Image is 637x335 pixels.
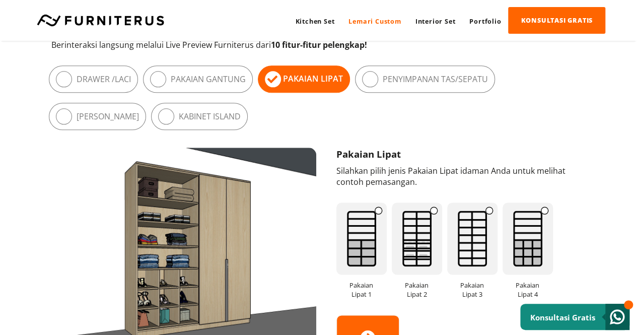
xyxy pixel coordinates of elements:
[408,8,463,35] a: Interior Set
[508,7,605,34] a: KONSULTASI GRATIS
[77,111,139,122] label: [PERSON_NAME]
[520,304,629,330] a: Konsultasi Gratis
[283,73,343,84] label: Pakaian Lipat
[503,275,553,305] span: Pakaian Lipat 4
[447,275,498,305] span: Pakaian Lipat 3
[336,203,387,275] img: 01.png
[51,39,586,50] p: Berinteraksi langsung melalui Live Preview Furniterus dari
[383,74,488,85] label: Penyimpanan Tas/Sepatu
[392,275,442,305] span: Pakaian Lipat 2
[288,8,341,35] a: Kitchen Set
[77,74,131,85] label: Drawer / Laci
[530,312,595,322] small: Konsultasi Gratis
[336,148,566,160] h3: Pakaian Lipat
[336,165,566,187] p: Silahkan pilih jenis Pakaian Lipat idaman Anda untuk melihat contoh pemasangan.
[392,203,442,275] img: 02.png
[503,203,553,275] img: 04.png
[447,203,498,275] img: 03.png
[341,8,408,35] a: Lemari Custom
[336,275,387,305] span: Pakaian Lipat 1
[271,39,367,50] b: 10 fitur-fitur pelengkap!
[171,74,246,85] label: Pakaian Gantung
[462,8,508,35] a: Portfolio
[179,111,241,122] label: Kabinet Island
